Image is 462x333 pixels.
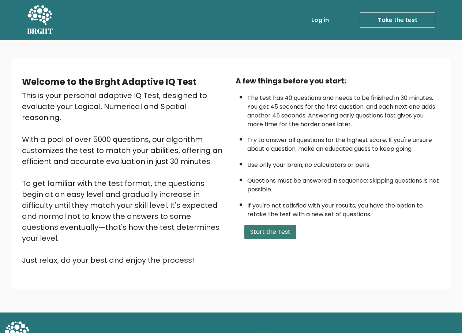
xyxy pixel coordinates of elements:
b: Welcome to the Brght Adaptive IQ Test [22,76,196,88]
h5: BRGHT [27,27,53,35]
li: Questions must be answered in sequence; skipping questions is not possible. [247,173,440,194]
div: A few things before you start: [236,75,440,86]
li: If you're not satisfied with your results, you have the option to retake the test with a new set ... [247,198,440,219]
li: Use only your brain, no calculators or pens. [247,157,440,169]
button: Start the Test [244,225,296,239]
a: Log in [308,13,332,27]
a: Take the test [360,12,435,28]
div: This is your personal adaptive IQ Test, designed to evaluate your Logical, Numerical and Spatial ... [22,90,227,266]
li: The test has 40 questions and needs to be finished in 30 minutes. You get 45 seconds for the firs... [247,90,440,129]
li: Try to answer all questions for the highest score. If you're unsure about a question, make an edu... [247,132,440,153]
a: BRGHT [27,3,53,37]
